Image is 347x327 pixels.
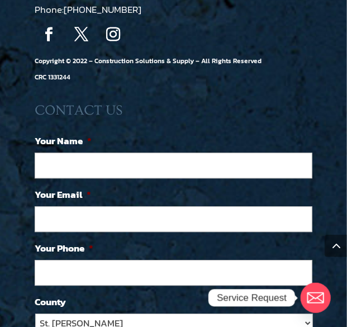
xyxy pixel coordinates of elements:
[99,21,127,49] a: Follow on Instagram
[35,102,312,125] h3: CONTACT US
[35,56,262,82] span: Copyright © 2022 – Construction Solutions & Supply – All Rights Reserved
[67,21,95,49] a: Follow on X
[35,242,93,254] label: Your Phone
[35,135,92,147] label: Your Name
[35,72,70,82] span: CRC 1331244
[301,283,331,313] a: Email
[35,296,66,308] label: County
[35,188,91,201] label: Your Email
[35,2,141,17] span: Phone:
[35,21,63,49] a: Follow on Facebook
[64,2,141,17] a: [PHONE_NUMBER]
